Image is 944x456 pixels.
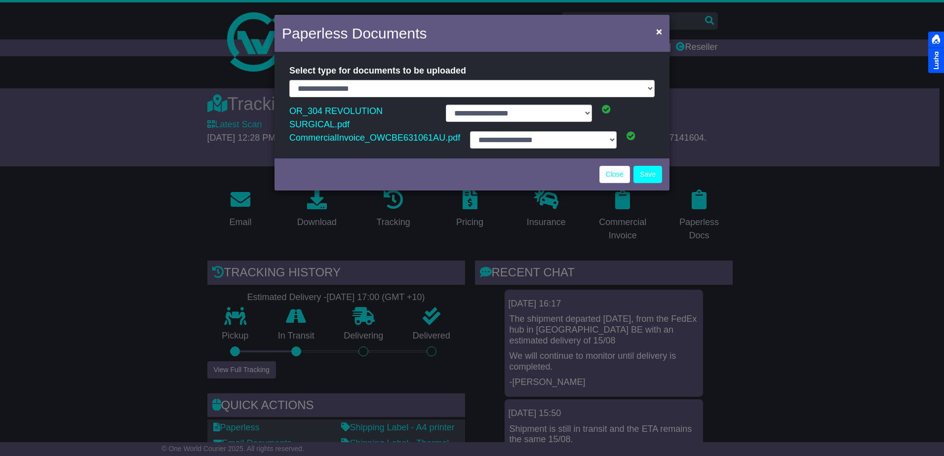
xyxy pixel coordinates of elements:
[656,26,662,37] span: ×
[599,166,630,183] a: Close
[289,62,466,80] label: Select type for documents to be uploaded
[282,22,427,44] h4: Paperless Documents
[651,21,667,41] button: Close
[289,104,383,132] a: OR_304 REVOLUTION SURGICAL.pdf
[289,130,460,145] a: CommercialInvoice_OWCBE631061AU.pdf
[633,166,662,183] button: Save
